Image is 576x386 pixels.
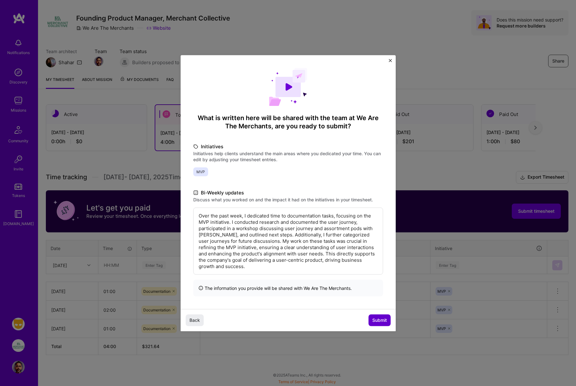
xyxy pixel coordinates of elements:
button: Back [186,315,204,326]
div: The information you provide will be shared with We Are The Merchants . [193,279,383,296]
img: Demo day [269,68,307,106]
label: Bi-Weekly updates [193,189,383,196]
button: Close [389,59,392,65]
i: icon DocumentBlack [193,189,198,196]
span: Back [189,317,200,323]
label: Initiatives [193,143,383,150]
i: icon TagBlack [193,143,198,150]
h4: What is written here will be shared with the team at We Are The Merchants , are you ready to submit? [193,113,383,130]
label: Initiatives help clients understand the main areas where you dedicated your time. You can edit by... [193,150,383,162]
label: Discuss what you worked on and the impact it had on the initiatives in your timesheet. [193,196,383,202]
p: Over the past week, I dedicated time to documentation tasks, focusing on the MVP initiative. I co... [199,212,378,269]
i: icon InfoBlack [198,285,203,291]
span: Submit [372,317,387,323]
span: MVP [193,167,208,176]
button: Submit [369,315,391,326]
